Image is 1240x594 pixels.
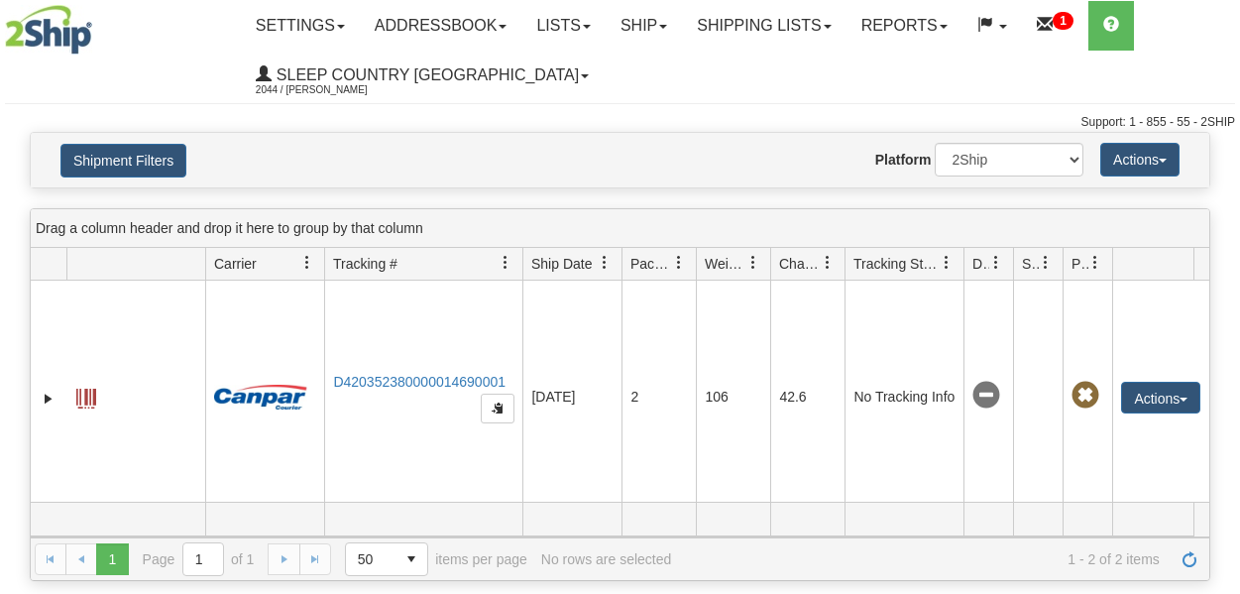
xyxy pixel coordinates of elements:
span: Ship Date [531,254,592,274]
span: Shipment Issues [1022,254,1039,274]
td: 106 [696,281,770,514]
span: No Tracking Info [972,382,1000,410]
span: 1 - 2 of 2 items [685,551,1160,567]
span: Tracking Status [853,254,940,274]
iframe: chat widget [1194,195,1238,398]
input: Page 1 [183,543,223,575]
a: Refresh [1174,543,1205,575]
span: items per page [345,542,527,576]
a: Shipment Issues filter column settings [1029,246,1063,280]
a: D420352380000014690001 [333,374,506,390]
a: 1 [1022,1,1088,51]
td: 2 [621,281,696,514]
td: No Tracking Info [845,281,963,514]
span: Page sizes drop down [345,542,428,576]
span: 2044 / [PERSON_NAME] [256,80,404,100]
span: Delivery Status [972,254,989,274]
a: Label [76,380,96,412]
span: Sleep Country [GEOGRAPHIC_DATA] [272,66,579,83]
a: Delivery Status filter column settings [979,246,1013,280]
span: Pickup Status [1071,254,1088,274]
span: Charge [779,254,821,274]
a: Packages filter column settings [662,246,696,280]
span: 50 [358,549,384,569]
td: [DATE] [522,281,621,514]
button: Actions [1100,143,1180,177]
span: Weight [705,254,746,274]
a: Expand [39,389,58,409]
span: Pickup Not Assigned [1071,382,1099,410]
a: Reports [846,1,962,51]
sup: 1 [1053,12,1073,30]
span: Page 1 [96,543,128,575]
span: Carrier [214,254,257,274]
button: Actions [1121,382,1200,414]
a: Shipping lists [682,1,845,51]
a: Carrier filter column settings [290,246,324,280]
a: Charge filter column settings [811,246,845,280]
span: Tracking # [333,254,397,274]
span: Packages [630,254,672,274]
a: Weight filter column settings [736,246,770,280]
span: select [395,543,427,575]
span: Page of 1 [143,542,255,576]
label: Platform [875,150,932,170]
button: Copy to clipboard [481,394,514,423]
td: 42.6 [770,281,845,514]
a: Ship Date filter column settings [588,246,621,280]
a: Tracking # filter column settings [489,246,522,280]
div: No rows are selected [541,551,672,567]
a: Ship [606,1,682,51]
a: Lists [521,1,605,51]
a: Settings [241,1,360,51]
a: Addressbook [360,1,522,51]
a: Pickup Status filter column settings [1078,246,1112,280]
img: 14 - Canpar [214,385,307,410]
button: Shipment Filters [60,144,186,178]
div: grid grouping header [31,209,1209,248]
a: Tracking Status filter column settings [930,246,963,280]
img: logo2044.jpg [5,5,92,55]
a: Sleep Country [GEOGRAPHIC_DATA] 2044 / [PERSON_NAME] [241,51,604,100]
div: Support: 1 - 855 - 55 - 2SHIP [5,114,1235,131]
